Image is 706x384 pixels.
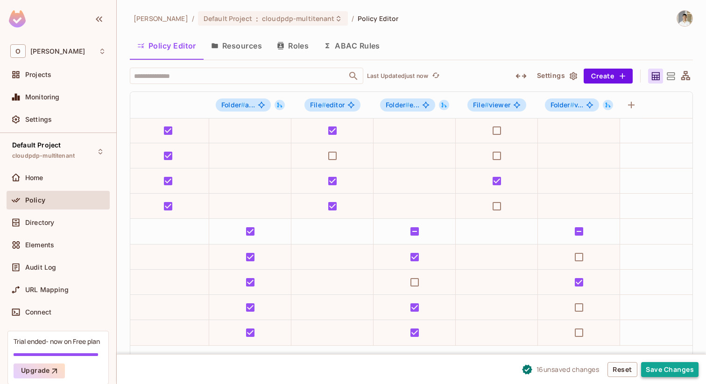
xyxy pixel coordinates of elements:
[537,364,600,374] span: 16 unsaved change s
[570,101,574,109] span: #
[316,34,388,57] button: ABAC Rules
[641,362,699,377] button: Save Changes
[310,101,326,109] span: File
[25,308,51,316] span: Connect
[269,34,316,57] button: Roles
[485,101,489,109] span: #
[367,72,428,80] p: Last Updated just now
[386,101,419,109] span: e...
[473,101,489,109] span: File
[12,141,61,149] span: Default Project
[430,70,441,82] button: refresh
[130,34,204,57] button: Policy Editor
[9,10,26,28] img: SReyMgAAAABJRU5ErkJggg==
[216,98,271,112] span: Folder#admin
[241,101,245,109] span: #
[25,196,45,204] span: Policy
[134,14,188,23] span: the active workspace
[380,98,435,112] span: Folder#editor
[25,93,60,101] span: Monitoring
[386,101,409,109] span: Folder
[405,101,409,109] span: #
[551,101,574,109] span: Folder
[432,71,440,81] span: refresh
[14,337,100,346] div: Trial ended- now on Free plan
[551,101,584,109] span: v...
[607,362,637,377] button: Reset
[25,116,52,123] span: Settings
[545,98,600,112] span: Folder#viewer
[25,71,51,78] span: Projects
[204,14,252,23] span: Default Project
[473,101,510,109] span: viewer
[533,69,580,84] button: Settings
[204,34,269,57] button: Resources
[30,48,85,55] span: Workspace: Omer Test
[25,264,56,271] span: Audit Log
[255,15,259,22] span: :
[428,70,441,82] span: Refresh is not available in edit mode.
[25,174,43,182] span: Home
[358,14,399,23] span: Policy Editor
[25,241,54,249] span: Elements
[262,14,335,23] span: cloudpdp-multitenant
[347,70,360,83] button: Open
[221,101,255,109] span: a...
[310,101,345,109] span: editor
[14,363,65,378] button: Upgrade
[10,44,26,58] span: O
[192,14,194,23] li: /
[12,152,75,160] span: cloudpdp-multitenant
[221,101,245,109] span: Folder
[352,14,354,23] li: /
[25,286,69,293] span: URL Mapping
[322,101,326,109] span: #
[25,219,54,226] span: Directory
[584,69,633,84] button: Create
[677,11,692,26] img: Omer Zuarets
